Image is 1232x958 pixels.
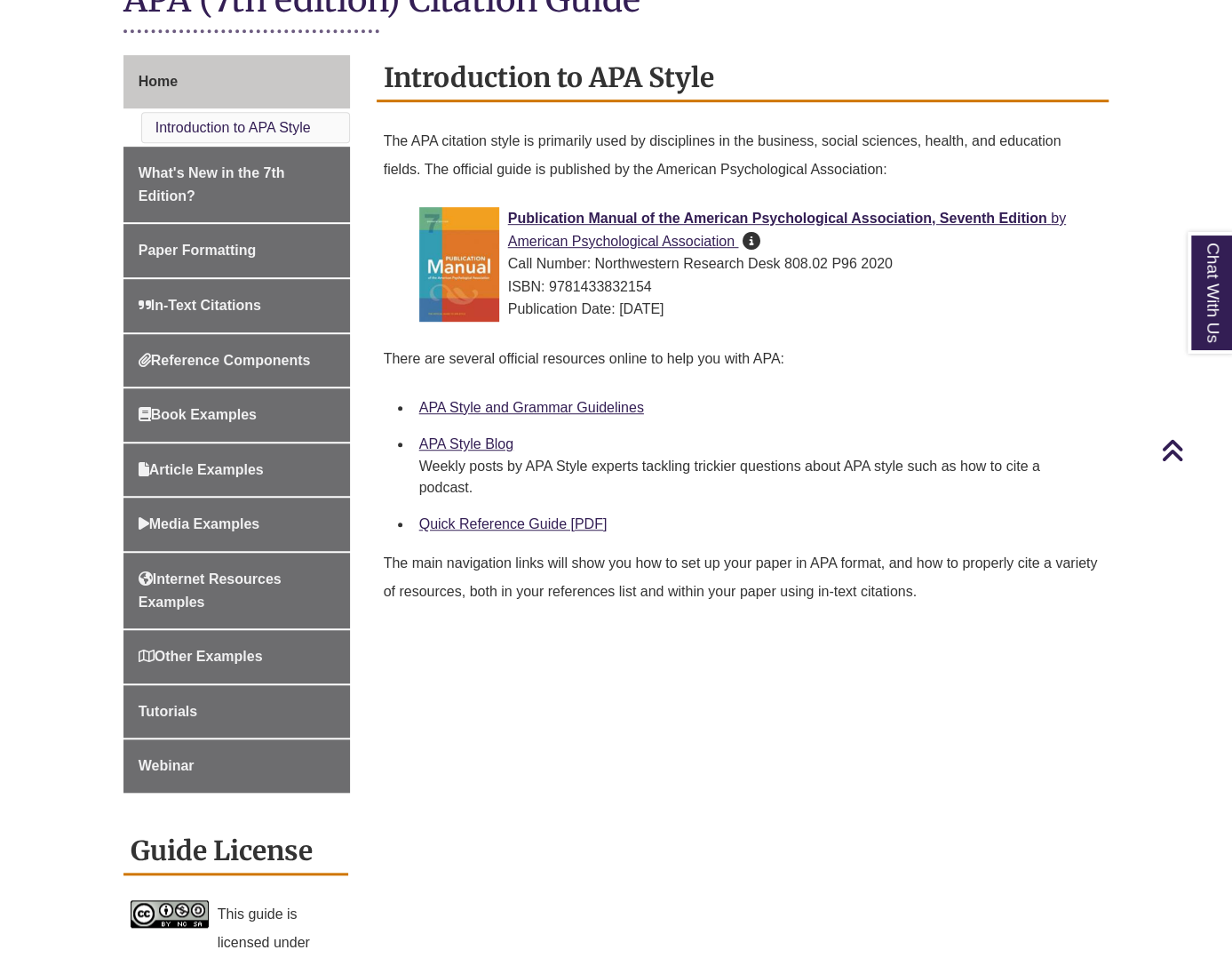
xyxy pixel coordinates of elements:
[1051,211,1066,226] span: by
[139,704,197,719] span: Tutorials
[139,649,263,664] span: Other Examples
[123,498,350,551] a: Media Examples
[419,400,644,415] a: APA Style and Grammar Guidelines
[508,211,1047,226] span: Publication Manual of the American Psychological Association, Seventh Edition
[123,224,350,277] a: Paper Formatting
[384,120,1102,191] p: The APA citation style is primarily used by disciplines in the business, social sciences, health,...
[123,55,350,793] div: Guide Page Menu
[139,571,282,610] span: Internet Resources Examples
[139,462,264,477] span: Article Examples
[139,165,285,204] span: What's New in the 7th Edition?
[508,234,735,249] span: American Psychological Association
[123,553,350,628] a: Internet Resources Examples
[377,55,1109,102] h2: Introduction to APA Style
[139,298,261,313] span: In-Text Citations
[139,407,257,422] span: Book Examples
[384,338,1102,380] p: There are several official resources online to help you with APA:
[419,275,1095,299] div: ISBN: 9781433832154
[123,630,350,683] a: Other Examples
[139,353,311,368] span: Reference Components
[123,443,350,497] a: Article Examples
[139,243,256,258] span: Paper Formatting
[139,74,178,89] span: Home
[123,147,350,222] a: What's New in the 7th Edition?
[123,739,350,793] a: Webinar
[131,900,209,928] img: Creative Commons License
[419,516,608,531] a: Quick Reference Guide [PDF]
[419,298,1095,321] div: Publication Date: [DATE]
[123,334,350,387] a: Reference Components
[508,211,1066,249] a: Publication Manual of the American Psychological Association, Seventh Edition by American Psychol...
[123,828,348,875] h2: Guide License
[123,388,350,442] a: Book Examples
[139,516,260,531] span: Media Examples
[155,120,311,135] a: Introduction to APA Style
[1161,438,1228,462] a: Back to Top
[419,456,1095,499] div: Weekly posts by APA Style experts tackling trickier questions about APA style such as how to cite...
[419,252,1095,275] div: Call Number: Northwestern Research Desk 808.02 P96 2020
[419,436,513,451] a: APA Style Blog
[139,758,195,773] span: Webinar
[384,542,1102,613] p: The main navigation links will show you how to set up your paper in APA format, and how to proper...
[123,279,350,332] a: In-Text Citations
[123,55,350,108] a: Home
[123,685,350,738] a: Tutorials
